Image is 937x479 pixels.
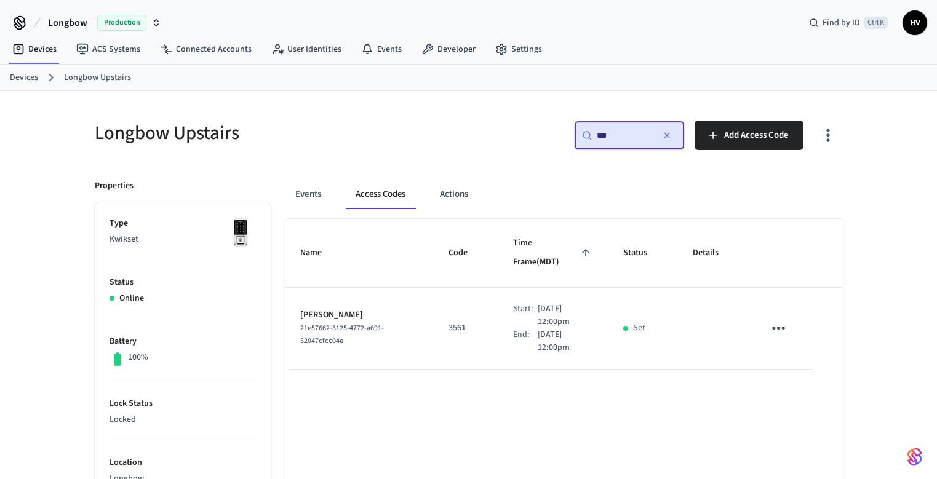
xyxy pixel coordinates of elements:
[2,38,66,60] a: Devices
[799,12,898,34] div: Find by IDCtrl K
[225,217,256,248] img: Kwikset Halo Touchscreen Wifi Enabled Smart Lock, Polished Chrome, Front
[823,17,860,29] span: Find by ID
[110,233,256,246] p: Kwikset
[119,292,144,305] p: Online
[64,71,131,84] a: Longbow Upstairs
[300,309,419,322] p: [PERSON_NAME]
[110,397,256,410] p: Lock Status
[10,71,38,84] a: Devices
[95,180,134,192] p: Properties
[903,10,927,35] button: HV
[110,335,256,348] p: Battery
[633,322,645,335] p: Set
[95,121,461,146] h5: Longbow Upstairs
[513,328,538,354] div: End:
[150,38,261,60] a: Connected Accounts
[300,323,384,346] span: 21e57662-3125-4772-a691-52047cfcc04e
[346,180,415,209] button: Access Codes
[430,180,478,209] button: Actions
[110,276,256,289] p: Status
[351,38,412,60] a: Events
[864,17,888,29] span: Ctrl K
[97,15,146,31] span: Production
[412,38,485,60] a: Developer
[285,219,843,370] table: sticky table
[538,303,594,328] p: [DATE] 12:00pm
[110,456,256,469] p: Location
[300,243,338,263] span: Name
[449,322,484,335] p: 3561
[513,234,594,272] span: Time Frame(MDT)
[623,243,663,263] span: Status
[110,413,256,426] p: Locked
[693,243,735,263] span: Details
[907,447,922,467] img: SeamLogoGradient.69752ec5.svg
[261,38,351,60] a: User Identities
[695,121,803,150] button: Add Access Code
[724,127,789,143] span: Add Access Code
[904,12,926,34] span: HV
[128,351,148,364] p: 100%
[513,303,538,328] div: Start:
[449,243,484,263] span: Code
[285,180,843,209] div: ant example
[110,217,256,230] p: Type
[66,38,150,60] a: ACS Systems
[485,38,552,60] a: Settings
[48,15,87,30] span: Longbow
[285,180,331,209] button: Events
[538,328,594,354] p: [DATE] 12:00pm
